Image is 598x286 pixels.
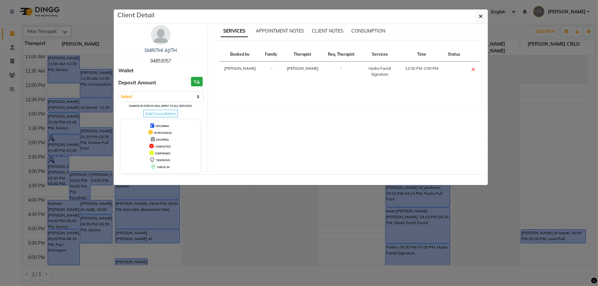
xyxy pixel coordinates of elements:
span: APPOINTMENT NOTES [256,28,304,34]
div: Hydra Facial Signature [363,65,397,77]
span: Wallet [119,67,134,75]
span: CONFIRMED [155,152,170,155]
span: TENTATIVE [156,159,170,162]
small: Change in status will apply to all services. [129,104,192,107]
span: CHECK-IN [157,165,169,169]
span: DROPPED [156,138,169,141]
td: - [261,62,282,81]
th: Family [261,48,282,62]
span: Deposit Amount [119,79,156,87]
span: Add Consultation [143,110,178,117]
td: 12:30 PM-2:00 PM [400,62,443,81]
h3: ﷼0 [191,77,203,86]
th: Therapist [282,48,323,62]
th: Time [400,48,443,62]
th: Booked by [219,48,261,62]
td: [PERSON_NAME] [219,62,261,81]
span: COMPLETED [155,145,171,148]
img: avatar [151,25,170,45]
span: [PERSON_NAME] [287,66,318,71]
span: IN PROGRESS [154,131,172,135]
span: CLIENT NOTES [312,28,343,34]
span: CONSUMPTION [351,28,385,34]
span: SERVICES [221,25,248,37]
a: SMRITHI AJITH [144,48,177,53]
td: - [323,62,359,81]
th: Status [443,48,464,62]
h5: Client Detail [118,10,155,20]
span: 94853057 [150,58,171,64]
th: Req. Therapist [323,48,359,62]
span: UPCOMING [155,124,169,128]
th: Services [359,48,401,62]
